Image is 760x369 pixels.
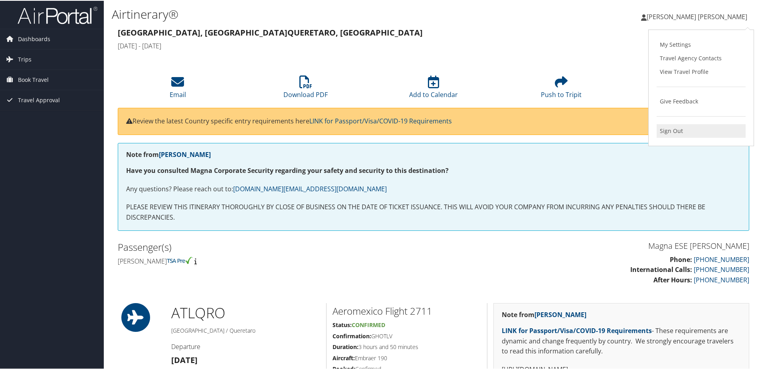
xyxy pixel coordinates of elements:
h4: Booked by [600,59,749,67]
strong: Status: [332,320,352,328]
h5: [GEOGRAPHIC_DATA] / Queretaro [171,326,320,334]
span: Trips [18,49,32,69]
a: Push to Tripit [541,79,582,98]
a: [PHONE_NUMBER] [694,254,749,263]
h3: Magna ESE [PERSON_NAME] [439,240,749,251]
h1: M925EZ [600,26,749,43]
span: Dashboards [18,28,50,48]
a: [PERSON_NAME] [PERSON_NAME] [641,4,755,28]
h4: [PERSON_NAME] [118,256,427,265]
a: [DOMAIN_NAME][EMAIL_ADDRESS][DOMAIN_NAME] [233,184,387,192]
p: Any questions? Please reach out to: [126,183,741,194]
a: Give Feedback [657,94,746,107]
a: My Settings [657,37,746,51]
h2: Aeromexico Flight 2711 [332,304,481,317]
img: airportal-logo.png [18,5,97,24]
h1: ATL QRO [171,302,320,322]
img: tsa-precheck.png [167,256,193,263]
a: [PERSON_NAME] [534,309,586,318]
h5: GHOTLV [332,331,481,339]
a: Add to Calendar [409,79,458,98]
a: Email [170,79,186,98]
strong: Confirmation: [332,331,371,339]
a: View Travel Profile [657,64,746,78]
strong: Have you consulted Magna Corporate Security regarding your safety and security to this destination? [126,165,449,174]
span: Confirmed [352,320,385,328]
strong: International Calls: [630,264,692,273]
p: - These requirements are dynamic and change frequently by country. We strongly encourage traveler... [502,325,741,356]
span: Travel Approval [18,89,60,109]
a: [PERSON_NAME] [159,149,211,158]
p: Review the latest Country specific entry requirements here [126,115,741,126]
strong: [DATE] [171,354,198,365]
strong: Note from [502,309,586,318]
a: [PHONE_NUMBER] [694,264,749,273]
h5: 3 hours and 50 minutes [332,342,481,350]
strong: Phone: [670,254,692,263]
h4: Agency Locator [600,46,749,55]
strong: After Hours: [653,275,692,284]
span: Book Travel [18,69,49,89]
h4: Departure [171,341,320,350]
a: Download PDF [283,79,328,98]
p: PLEASE REVIEW THIS ITINERARY THOROUGHLY BY CLOSE OF BUSINESS ON THE DATE OF TICKET ISSUANCE. THIS... [126,201,741,222]
h5: Embraer 190 [332,353,481,361]
h4: [DATE] - [DATE] [118,41,588,50]
a: [PHONE_NUMBER] [694,275,749,284]
strong: Aircraft: [332,353,355,361]
strong: Duration: [332,342,358,350]
h1: Airtinerary® [112,5,541,22]
a: LINK for Passport/Visa/COVID-19 Requirements [502,325,652,334]
strong: Note from [126,149,211,158]
a: LINK for Passport/Visa/COVID-19 Requirements [309,116,452,125]
a: Sign Out [657,123,746,137]
h2: Passenger(s) [118,240,427,253]
a: Travel Agency Contacts [657,51,746,64]
span: [PERSON_NAME] [PERSON_NAME] [647,12,747,20]
strong: [GEOGRAPHIC_DATA], [GEOGRAPHIC_DATA] Queretaro, [GEOGRAPHIC_DATA] [118,26,423,37]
